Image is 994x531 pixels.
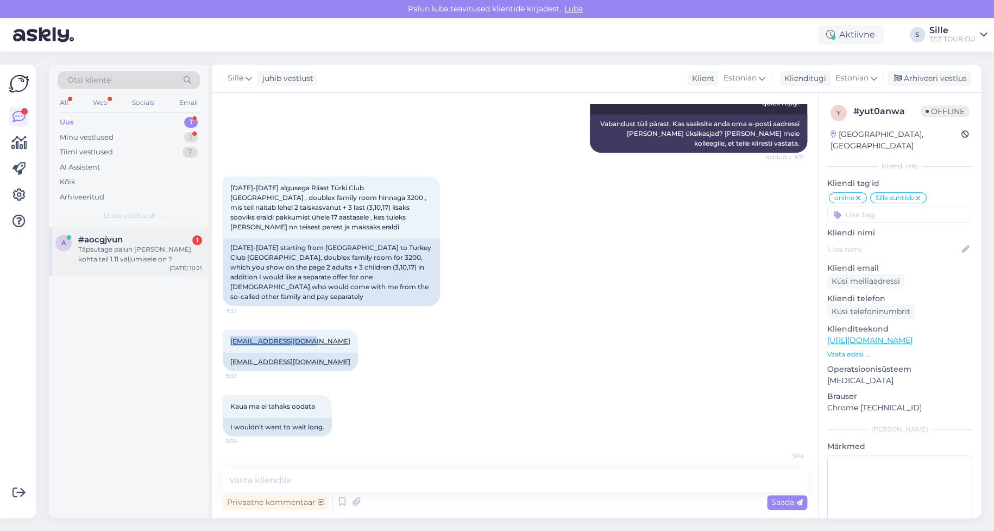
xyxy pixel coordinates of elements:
div: Vabandust tüli pärast. Kas saaksite anda oma e-posti aadressi [PERSON_NAME] üksikasjad? [PERSON_N... [590,115,807,153]
span: Otsi kliente [67,74,111,86]
div: Tiimi vestlused [60,147,113,158]
p: Märkmed [827,441,972,452]
div: All [58,96,70,110]
span: Saada [771,497,803,507]
span: #aocgjvun [78,235,123,245]
p: Klienditeekond [827,323,972,335]
span: Nähtud ✓ 9:31 [763,153,804,161]
a: [EMAIL_ADDRESS][DOMAIN_NAME] [230,337,350,345]
a: SilleTEZ TOUR OÜ [929,26,987,43]
p: Brauser [827,391,972,402]
p: Kliendi nimi [827,227,972,239]
div: Klienditugi [780,73,826,84]
p: Kliendi tag'id [827,178,972,189]
div: Kõik [60,177,76,188]
div: Aktiivne [817,25,884,45]
span: Sille [228,72,243,84]
span: Sille [763,452,804,460]
span: Estonian [724,72,757,84]
img: Askly Logo [9,73,29,94]
div: juhib vestlust [258,73,313,84]
div: Küsi telefoninumbrit [827,304,915,319]
span: 9:34 [226,437,267,445]
span: a [61,239,66,247]
div: Klient [688,73,714,84]
div: Sille [929,26,976,35]
div: Socials [130,96,156,110]
div: TEZ TOUR OÜ [929,35,976,43]
span: Offline [921,105,969,117]
input: Lisa nimi [828,243,960,255]
div: Täpsutage palun [PERSON_NAME] kohta teil 1.11 väljumisele on ? [78,245,202,264]
span: online [834,195,854,201]
div: [DATE] 10:21 [169,264,202,272]
span: Kaua ma ei tahaks oodata [230,402,315,410]
span: Uued vestlused [104,211,154,221]
div: [DATE]-[DATE] starting from [GEOGRAPHIC_DATA] to Turkey Club [GEOGRAPHIC_DATA], doublex family ro... [223,239,440,306]
p: Chrome [TECHNICAL_ID] [827,402,972,414]
input: Lisa tag [827,207,972,223]
div: Küsi meiliaadressi [827,274,904,289]
p: Operatsioonisüsteem [827,364,972,375]
p: Kliendi email [827,263,972,274]
span: Sille suhtleb [876,195,914,201]
div: Arhiveeri vestlus [888,71,971,86]
span: 9:33 [226,307,267,315]
p: [MEDICAL_DATA] [827,375,972,386]
div: Uus [60,117,74,128]
div: I wouldn't want to wait long. [223,418,332,436]
div: Email [177,96,200,110]
div: AI Assistent [60,162,100,173]
div: Arhiveeritud [60,192,104,203]
div: Web [91,96,110,110]
div: 7 [183,147,198,158]
div: # yut0anwa [853,105,921,118]
a: [URL][DOMAIN_NAME] [827,335,913,345]
div: 1 [184,117,198,128]
div: Minu vestlused [60,132,114,143]
div: 1 [184,132,198,143]
p: Kliendi telefon [827,293,972,304]
span: [DATE]-[DATE] algusega Riiast Türki Club [GEOGRAPHIC_DATA] , doublex family room hinnaga 3200 , m... [230,184,428,231]
a: [EMAIL_ADDRESS][DOMAIN_NAME] [230,358,350,366]
div: Kliendi info [827,161,972,171]
div: [GEOGRAPHIC_DATA], [GEOGRAPHIC_DATA] [831,129,961,152]
p: Vaata edasi ... [827,349,972,359]
div: [PERSON_NAME] [827,424,972,434]
div: 1 [192,235,202,245]
span: 9:33 [226,372,267,380]
span: Estonian [835,72,869,84]
div: S [910,27,925,42]
span: y [836,109,841,117]
span: Luba [561,4,586,14]
div: Privaatne kommentaar [223,495,329,510]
